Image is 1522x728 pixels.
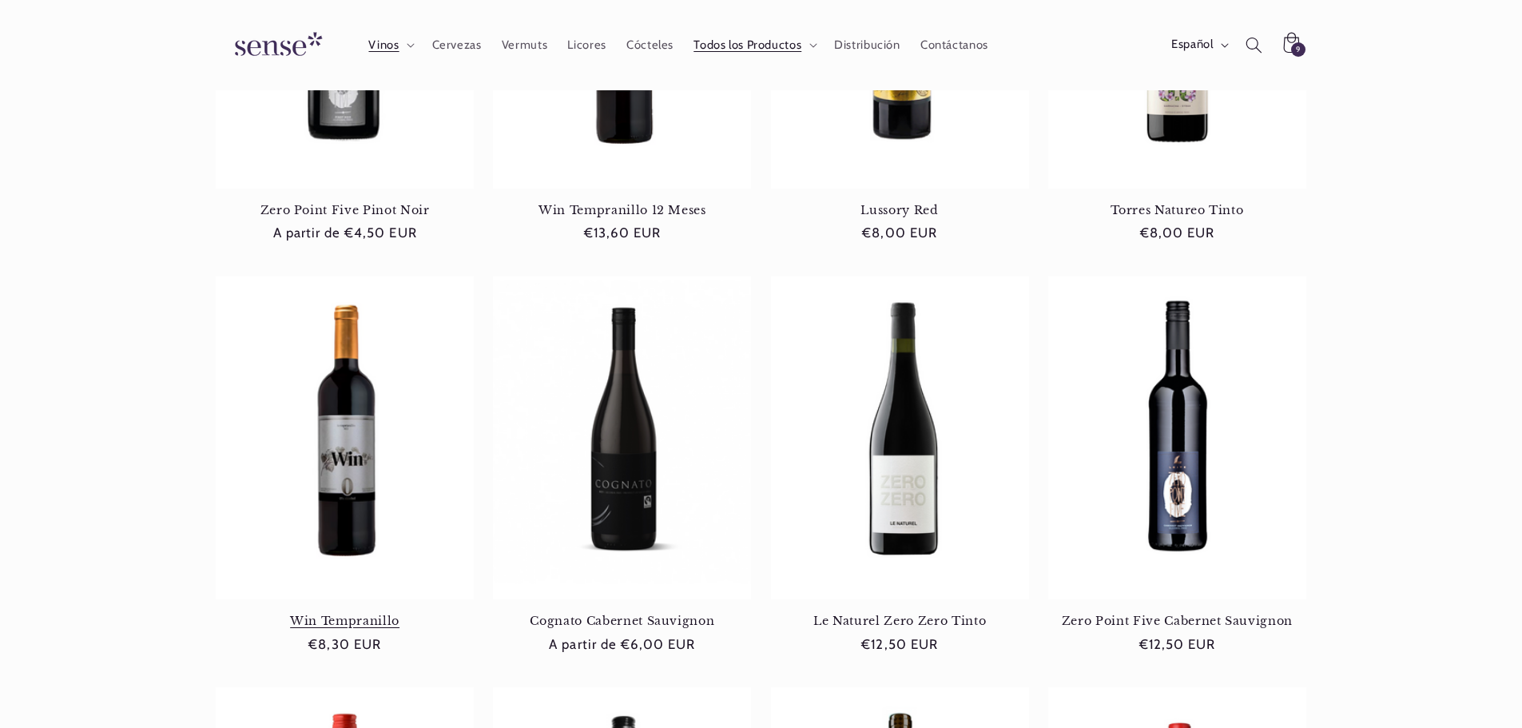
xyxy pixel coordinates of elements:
a: Sense [209,16,342,74]
span: Cervezas [432,38,482,53]
a: Vermuts [491,27,558,62]
span: Vermuts [502,38,547,53]
span: Todos los Productos [693,38,801,53]
span: Contáctanos [920,38,988,53]
span: Español [1171,37,1213,54]
span: Cócteles [626,38,674,53]
a: Zero Point Five Cabernet Sauvignon [1048,614,1306,628]
summary: Vinos [359,27,422,62]
a: Zero Point Five Pinot Noir [216,203,474,217]
span: 9 [1296,42,1301,57]
summary: Todos los Productos [684,27,825,62]
span: Licores [567,38,606,53]
a: Le Naturel Zero Zero Tinto [771,614,1029,628]
a: Torres Natureo Tinto [1048,203,1306,217]
span: Distribución [834,38,900,53]
button: Español [1161,29,1235,61]
a: Win Tempranillo 12 Meses [493,203,751,217]
a: Distribución [825,27,911,62]
img: Sense [216,22,336,68]
span: Vinos [368,38,399,53]
a: Lussory Red [771,203,1029,217]
a: Cognato Cabernet Sauvignon [493,614,751,628]
a: Contáctanos [910,27,998,62]
a: Cócteles [616,27,683,62]
a: Win Tempranillo [216,614,474,628]
a: Cervezas [422,27,491,62]
summary: Búsqueda [1236,26,1273,63]
a: Licores [558,27,617,62]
